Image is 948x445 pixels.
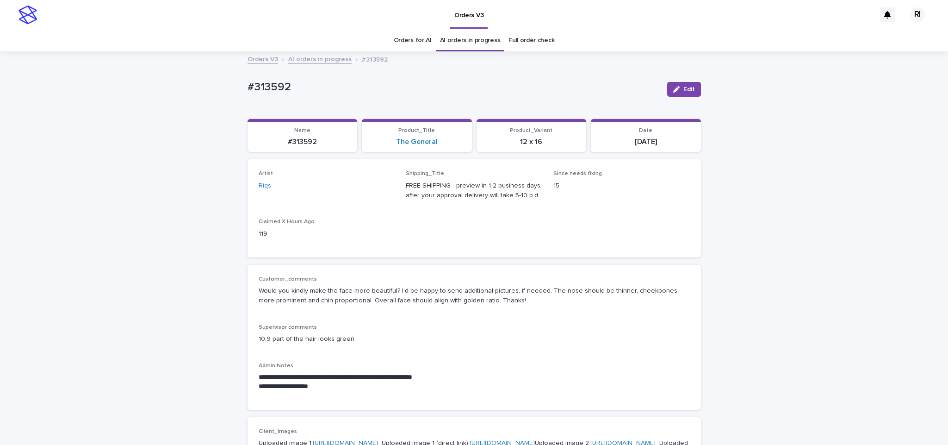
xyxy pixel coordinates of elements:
a: AI orders in progress [288,53,352,64]
span: Supervisor comments [259,325,317,330]
a: Orders V3 [248,53,278,64]
span: Client_Images [259,429,297,434]
span: Claimed X Hours Ago [259,219,315,225]
button: Edit [667,82,701,97]
span: Shipping_Title [406,171,444,176]
p: #313592 [253,138,352,146]
span: Since needs fixing [553,171,602,176]
div: RI [910,7,925,22]
span: Product_Title [398,128,435,133]
p: 12 x 16 [482,138,581,146]
p: FREE SHIPPING - preview in 1-2 business days, after your approval delivery will take 5-10 b.d. [406,181,542,201]
p: [DATE] [596,138,695,146]
a: Orders for AI [394,30,432,51]
img: stacker-logo-s-only.png [19,6,37,24]
p: #313592 [362,54,388,64]
span: Date [639,128,652,133]
p: 10.9 part of the hair looks green [259,334,690,344]
p: 119 [259,229,395,239]
span: Product_Variant [510,128,552,133]
p: Would you kindly make the face more beautiful? I’d be happy to send additional pictures, if neede... [259,286,690,306]
p: #313592 [248,81,660,94]
p: 15 [553,181,690,191]
span: Name [294,128,310,133]
a: AI orders in progress [440,30,501,51]
a: Riqs [259,181,271,191]
span: Artist [259,171,273,176]
a: The General [396,138,438,146]
a: Full order check [508,30,554,51]
span: Admin Notes [259,363,293,369]
span: Edit [683,86,695,93]
span: Customer_comments [259,276,317,282]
